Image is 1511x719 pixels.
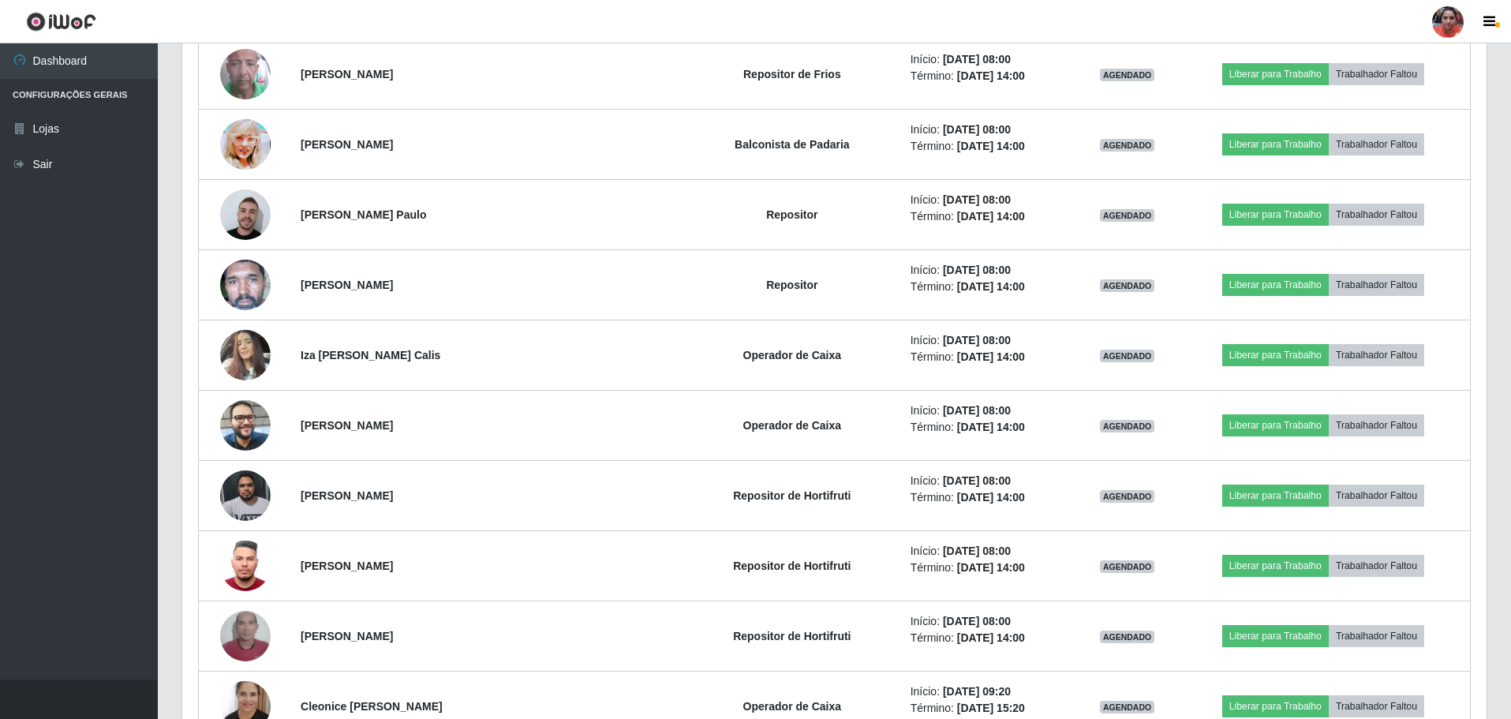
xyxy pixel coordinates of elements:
button: Liberar para Trabalho [1222,133,1329,155]
strong: Repositor [766,279,817,291]
time: [DATE] 15:20 [957,702,1025,714]
button: Trabalhador Faltou [1329,695,1424,717]
button: Liberar para Trabalho [1222,63,1329,85]
strong: [PERSON_NAME] [301,419,393,432]
li: Início: [911,683,1069,700]
li: Início: [911,543,1069,560]
button: Trabalhador Faltou [1329,555,1424,577]
button: Trabalhador Faltou [1329,344,1424,366]
strong: [PERSON_NAME] [301,560,393,572]
strong: [PERSON_NAME] [301,489,393,502]
span: AGENDADO [1100,420,1155,433]
time: [DATE] 08:00 [943,193,1011,206]
strong: Repositor de Hortifruti [733,630,851,642]
time: [DATE] 09:20 [943,685,1011,698]
img: CoreUI Logo [26,12,96,32]
button: Liberar para Trabalho [1222,344,1329,366]
li: Término: [911,68,1069,84]
li: Início: [911,51,1069,68]
time: [DATE] 08:00 [943,474,1011,487]
time: [DATE] 08:00 [943,53,1011,66]
span: AGENDADO [1100,69,1155,81]
time: [DATE] 14:00 [957,491,1025,504]
button: Liberar para Trabalho [1222,414,1329,436]
button: Trabalhador Faltou [1329,625,1424,647]
button: Trabalhador Faltou [1329,63,1424,85]
strong: Repositor de Hortifruti [733,489,851,502]
time: [DATE] 14:00 [957,561,1025,574]
button: Liberar para Trabalho [1222,204,1329,226]
strong: Operador de Caixa [743,419,842,432]
strong: Operador de Caixa [743,700,842,713]
span: AGENDADO [1100,631,1155,643]
strong: [PERSON_NAME] [301,630,393,642]
li: Término: [911,700,1069,717]
li: Início: [911,473,1069,489]
time: [DATE] 08:00 [943,123,1011,136]
strong: [PERSON_NAME] [301,279,393,291]
time: [DATE] 08:00 [943,545,1011,557]
li: Término: [911,560,1069,576]
img: 1754675382047.jpeg [220,321,271,388]
img: 1755090695387.jpeg [220,391,271,459]
time: [DATE] 08:00 [943,264,1011,276]
time: [DATE] 14:00 [957,631,1025,644]
strong: Cleonice [PERSON_NAME] [301,700,443,713]
li: Término: [911,279,1069,295]
button: Liberar para Trabalho [1222,485,1329,507]
strong: Balconista de Padaria [735,138,850,151]
li: Início: [911,332,1069,349]
button: Trabalhador Faltou [1329,485,1424,507]
time: [DATE] 14:00 [957,140,1025,152]
span: AGENDADO [1100,490,1155,503]
img: 1744226938039.jpeg [220,186,271,243]
button: Liberar para Trabalho [1222,695,1329,717]
button: Trabalhador Faltou [1329,274,1424,296]
time: [DATE] 08:00 [943,334,1011,346]
li: Término: [911,138,1069,155]
button: Trabalhador Faltou [1329,133,1424,155]
li: Término: [911,349,1069,365]
li: Término: [911,489,1069,506]
li: Término: [911,630,1069,646]
li: Início: [911,262,1069,279]
img: 1755098578840.jpeg [220,109,271,180]
button: Liberar para Trabalho [1222,625,1329,647]
li: Início: [911,122,1069,138]
li: Término: [911,419,1069,436]
li: Início: [911,403,1069,419]
strong: Repositor [766,208,817,221]
img: 1756344297105.jpeg [220,591,271,681]
strong: [PERSON_NAME] Paulo [301,208,426,221]
strong: Operador de Caixa [743,349,842,361]
img: 1718553093069.jpeg [220,462,271,529]
button: Liberar para Trabalho [1222,555,1329,577]
time: [DATE] 14:00 [957,69,1025,82]
span: AGENDADO [1100,209,1155,222]
time: [DATE] 14:00 [957,280,1025,293]
img: 1756996657392.jpeg [220,532,271,599]
time: [DATE] 08:00 [943,404,1011,417]
span: AGENDADO [1100,701,1155,713]
time: [DATE] 08:00 [943,615,1011,627]
button: Trabalhador Faltou [1329,414,1424,436]
li: Término: [911,208,1069,225]
button: Liberar para Trabalho [1222,274,1329,296]
button: Trabalhador Faltou [1329,204,1424,226]
strong: Repositor de Hortifruti [733,560,851,572]
time: [DATE] 14:00 [957,350,1025,363]
img: 1723577466602.jpeg [220,29,271,119]
li: Início: [911,613,1069,630]
strong: Repositor de Frios [743,68,841,81]
strong: [PERSON_NAME] [301,68,393,81]
time: [DATE] 14:00 [957,421,1025,433]
span: AGENDADO [1100,279,1155,292]
span: AGENDADO [1100,139,1155,152]
strong: Iza [PERSON_NAME] Calis [301,349,440,361]
strong: [PERSON_NAME] [301,138,393,151]
span: AGENDADO [1100,560,1155,573]
time: [DATE] 14:00 [957,210,1025,223]
img: 1672757471679.jpeg [220,233,271,337]
li: Início: [911,192,1069,208]
span: AGENDADO [1100,350,1155,362]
